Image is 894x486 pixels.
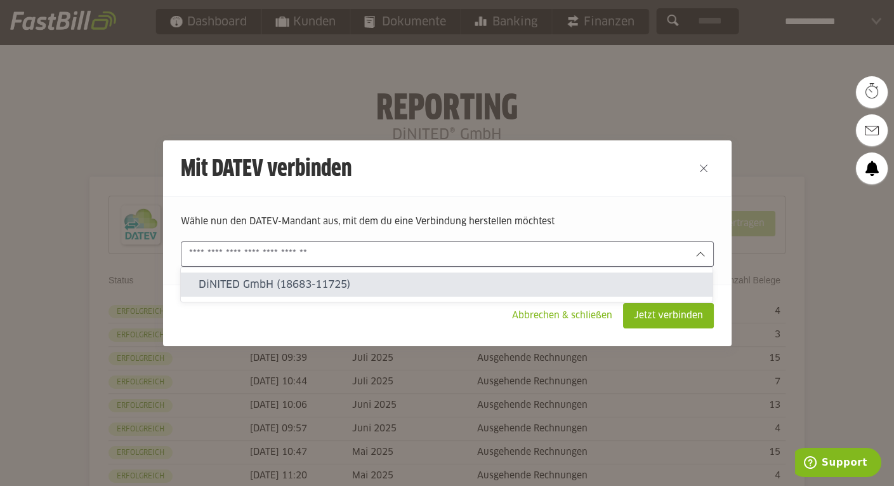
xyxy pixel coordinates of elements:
[795,448,881,480] iframe: Öffnet ein Widget, in dem Sie weitere Informationen finden
[181,215,714,229] p: Wähle nun den DATEV-Mandant aus, mit dem du eine Verbindung herstellen möchtest
[623,303,714,328] sl-button: Jetzt verbinden
[181,273,713,297] sl-option: DiNITED GmbH (18683-11725)
[501,303,623,328] sl-button: Abbrechen & schließen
